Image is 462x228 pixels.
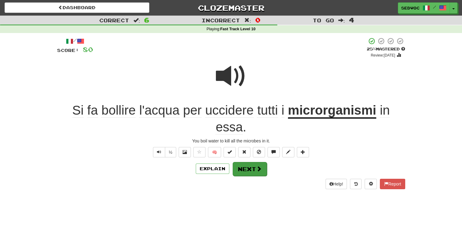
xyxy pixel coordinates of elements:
button: Next [233,162,267,176]
span: fa [87,103,98,118]
span: per [183,103,202,118]
button: Round history (alt+y) [350,179,362,189]
span: i [282,103,284,118]
span: Si [72,103,84,118]
button: Reset to 0% Mastered (alt+r) [238,147,250,157]
button: Show image (alt+x) [179,147,191,157]
a: Dashboard [5,2,149,13]
span: Incorrect [202,17,240,23]
span: : [338,18,345,23]
div: Mastered [367,46,405,52]
small: Review: [DATE] [371,53,395,57]
div: Text-to-speech controls [152,147,176,157]
button: Report [380,179,405,189]
div: You boil water to kill all the microbes in it. [57,138,405,144]
button: Favorite sentence (alt+f) [193,147,206,157]
span: in [380,103,390,118]
button: Play sentence audio (ctl+space) [153,147,165,157]
span: To go [313,17,334,23]
span: tutti [257,103,278,118]
span: Score: [57,48,79,53]
button: Add to collection (alt+a) [297,147,309,157]
button: Help! [326,179,347,189]
span: 0 [255,16,260,24]
button: Discuss sentence (alt+u) [267,147,280,157]
button: 🧠 [208,147,221,157]
button: Ignore sentence (alt+i) [253,147,265,157]
span: 6 [144,16,149,24]
button: Set this sentence to 100% Mastered (alt+m) [224,147,236,157]
span: / [433,5,436,9]
a: SedVoc / [398,2,450,13]
button: Edit sentence (alt+d) [282,147,294,157]
button: Explain [196,164,229,174]
span: Correct [99,17,129,23]
span: bollire [101,103,136,118]
span: uccidere [205,103,254,118]
span: 80 [83,46,93,53]
a: Clozemaster [158,2,303,13]
span: l'acqua [139,103,180,118]
span: : [133,18,140,23]
span: essa [216,120,243,134]
span: : [244,18,251,23]
span: . [216,103,390,134]
span: SedVoc [401,5,420,11]
div: / [57,37,93,45]
strong: Fast Track Level 10 [220,27,256,31]
button: ½ [165,147,176,157]
span: 25 % [367,46,376,51]
span: 4 [349,16,354,24]
u: microrganismi [288,103,376,119]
